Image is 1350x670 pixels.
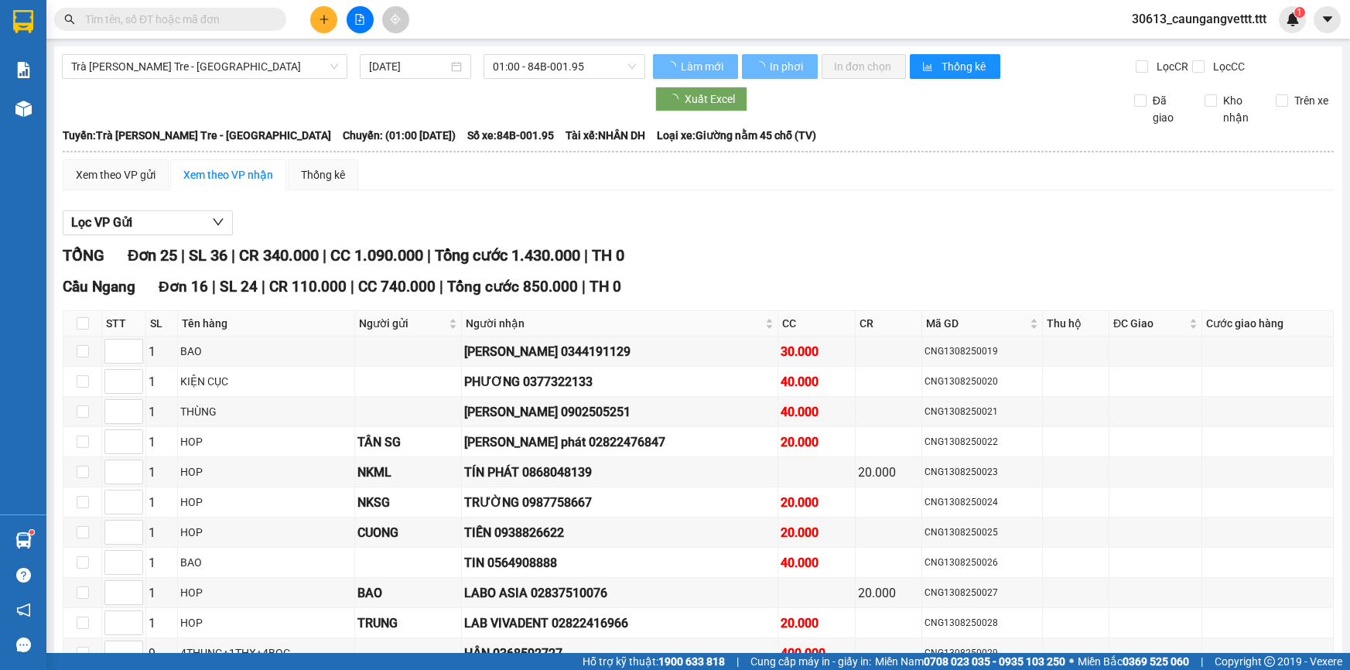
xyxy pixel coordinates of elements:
[310,6,337,33] button: plus
[781,614,853,633] div: 20.000
[390,14,401,25] span: aim
[1150,58,1191,75] span: Lọc CR
[592,246,624,265] span: TH 0
[180,614,351,631] div: HOP
[583,653,725,670] span: Hỗ trợ kỹ thuật:
[466,315,762,332] span: Người nhận
[464,583,775,603] div: LABO ASIA 02837510076
[357,463,459,482] div: NKML
[856,311,922,337] th: CR
[685,91,735,108] span: Xuất Excel
[71,55,338,78] span: Trà Vinh - Bến Tre - Sài Gòn
[350,278,354,296] span: |
[347,6,374,33] button: file-add
[464,402,775,422] div: [PERSON_NAME] 0902505251
[464,463,775,482] div: TÍN PHÁT 0868048139
[63,246,104,265] span: TỔNG
[149,402,175,422] div: 1
[781,432,853,452] div: 20.000
[359,315,446,332] span: Người gửi
[128,246,177,265] span: Đơn 25
[464,372,775,391] div: PHƯƠNG 0377322133
[1288,92,1335,109] span: Trên xe
[464,523,775,542] div: TIẾN 0938826622
[15,532,32,549] img: warehouse-icon
[778,311,856,337] th: CC
[924,435,1040,450] div: CNG1308250022
[910,54,1000,79] button: bar-chartThống kê
[1113,315,1186,332] span: ĐC Giao
[467,127,554,144] span: Số xe: 84B-001.95
[301,166,345,183] div: Thống kê
[924,655,1065,668] strong: 0708 023 035 - 0935 103 250
[924,525,1040,540] div: CNG1308250025
[464,553,775,573] div: TIN 0564908888
[189,246,227,265] span: SL 36
[16,603,31,617] span: notification
[781,342,853,361] div: 30.000
[369,58,448,75] input: 14/08/2025
[180,463,351,480] div: HOP
[212,216,224,228] span: down
[354,14,365,25] span: file-add
[357,523,459,542] div: CUONG
[149,644,175,663] div: 9
[924,495,1040,510] div: CNG1308250024
[63,129,331,142] b: Tuyến: Trà [PERSON_NAME] Tre - [GEOGRAPHIC_DATA]
[357,432,459,452] div: TÂN SG
[924,616,1040,631] div: CNG1308250028
[668,94,685,104] span: loading
[15,62,32,78] img: solution-icon
[924,465,1040,480] div: CNG1308250023
[382,6,409,33] button: aim
[754,61,767,72] span: loading
[183,166,273,183] div: Xem theo VP nhận
[658,655,725,668] strong: 1900 633 818
[1202,311,1334,337] th: Cước giao hàng
[464,493,775,512] div: TRƯỜNG 0987758667
[447,278,578,296] span: Tổng cước 850.000
[942,58,988,75] span: Thống kê
[29,530,34,535] sup: 1
[464,644,775,663] div: HẬN 0368592727
[180,584,351,601] div: HOP
[319,14,330,25] span: plus
[149,583,175,603] div: 1
[924,586,1040,600] div: CNG1308250027
[858,463,919,482] div: 20.000
[323,246,326,265] span: |
[1321,12,1335,26] span: caret-down
[180,494,351,511] div: HOP
[858,583,919,603] div: 20.000
[435,246,580,265] span: Tổng cước 1.430.000
[922,548,1043,578] td: CNG1308250026
[180,343,351,360] div: BAO
[212,278,216,296] span: |
[922,457,1043,487] td: CNG1308250023
[922,337,1043,367] td: CNG1308250019
[924,344,1040,359] div: CNG1308250019
[922,367,1043,397] td: CNG1308250020
[657,127,816,144] span: Loại xe: Giường nằm 45 chỗ (TV)
[584,246,588,265] span: |
[85,11,268,28] input: Tìm tên, số ĐT hoặc mã đơn
[427,246,431,265] span: |
[261,278,265,296] span: |
[180,524,351,541] div: HOP
[1123,655,1189,668] strong: 0369 525 060
[149,523,175,542] div: 1
[653,54,738,79] button: Làm mới
[357,583,459,603] div: BAO
[102,311,146,337] th: STT
[159,278,208,296] span: Đơn 16
[750,653,871,670] span: Cung cấp máy in - giấy in:
[781,553,853,573] div: 40.000
[1217,92,1263,126] span: Kho nhận
[220,278,258,296] span: SL 24
[922,638,1043,668] td: CNG1308250029
[590,278,621,296] span: TH 0
[742,54,818,79] button: In phơi
[737,653,739,670] span: |
[146,311,178,337] th: SL
[178,311,354,337] th: Tên hàng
